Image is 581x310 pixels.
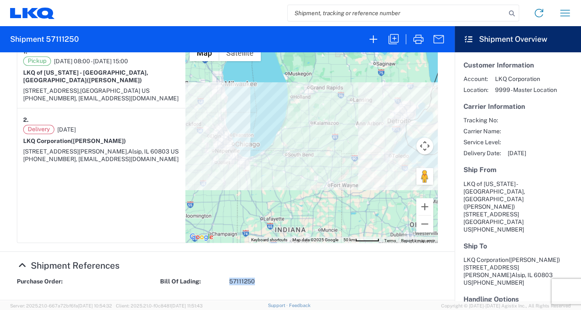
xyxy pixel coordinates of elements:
span: ([PERSON_NAME]) [87,77,142,84]
span: Account: [463,75,488,83]
span: LKQ Corporation [STREET_ADDRESS][PERSON_NAME] [463,256,560,278]
span: Location: [463,86,488,94]
a: Terms [384,238,396,243]
span: Copyright © [DATE]-[DATE] Agistix Inc., All Rights Reserved [441,302,571,310]
img: Google [187,232,215,243]
span: Tracking No: [463,116,501,124]
span: ([PERSON_NAME]) [71,137,126,144]
button: Keyboard shortcuts [251,237,287,243]
button: Zoom in [416,198,433,215]
span: [DATE] [57,126,76,133]
a: Support [268,303,289,308]
span: [DATE] 11:51:43 [171,303,203,308]
a: Open this area in Google Maps (opens a new window) [187,232,215,243]
span: LKQ Corporation [495,75,557,83]
span: ([PERSON_NAME]) [509,256,560,263]
span: ([PERSON_NAME]) [463,203,515,210]
span: Pickup [23,57,51,66]
button: Drag Pegman onto the map to open Street View [416,168,433,185]
h5: Customer Information [463,61,572,69]
strong: 2. [23,114,29,125]
div: [PHONE_NUMBER], [EMAIL_ADDRESS][DOMAIN_NAME] [23,155,179,163]
h5: Ship From [463,166,572,174]
span: [DATE] [508,149,526,157]
strong: LKQ Corporation [23,137,126,144]
span: Delivery [23,125,54,134]
a: Hide Details [17,260,120,271]
header: Shipment Overview [455,26,581,52]
span: [GEOGRAPHIC_DATA] US [80,87,150,94]
span: Client: 2025.21.0-f0c8481 [116,303,203,308]
span: [STREET_ADDRESS][PERSON_NAME], [23,148,128,155]
span: Alsip, IL 60803 US [128,148,179,155]
span: LKQ of [US_STATE] - [GEOGRAPHIC_DATA], [GEOGRAPHIC_DATA] [463,181,525,202]
a: Feedback [289,303,311,308]
strong: LKQ of [US_STATE] - [GEOGRAPHIC_DATA], [GEOGRAPHIC_DATA] [23,69,148,84]
span: [STREET_ADDRESS], [23,87,80,94]
span: Carrier Name: [463,127,501,135]
h5: Ship To [463,242,572,250]
strong: Purchase Order: [17,278,80,286]
span: [DATE] 08:00 - [DATE] 15:00 [54,57,128,65]
a: Report a map error [401,238,435,243]
button: Show street map [190,44,219,61]
span: [DATE] 10:54:32 [78,303,112,308]
span: Map data ©2025 Google [292,237,338,242]
span: [PHONE_NUMBER] [471,226,524,233]
button: Zoom out [416,216,433,232]
div: [PHONE_NUMBER], [EMAIL_ADDRESS][DOMAIN_NAME] [23,94,179,102]
span: [PHONE_NUMBER] [471,279,524,286]
button: Map Scale: 50 km per 53 pixels [341,237,382,243]
span: Server: 2025.21.0-667a72bf6fa [10,303,112,308]
address: [GEOGRAPHIC_DATA] US [463,180,572,233]
address: Alsip, IL 60803 US [463,256,572,286]
h2: Shipment 57111250 [10,34,79,44]
h5: Handling Options [463,295,572,303]
input: Shipment, tracking or reference number [288,5,506,21]
button: Map camera controls [416,137,433,154]
button: Show satellite imagery [219,44,261,61]
span: Service Level: [463,138,501,146]
strong: Bill Of Lading: [160,278,223,286]
span: Delivery Date: [463,149,501,157]
h5: Carrier Information [463,102,572,111]
span: 50 km [343,237,355,242]
span: [STREET_ADDRESS] [463,211,519,218]
span: 9999 - Master Location [495,86,557,94]
span: 57111250 [229,278,255,286]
